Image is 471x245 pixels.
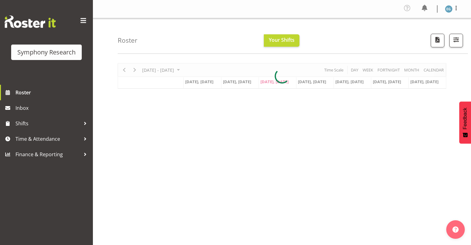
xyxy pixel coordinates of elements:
[15,150,81,159] span: Finance & Reporting
[15,88,90,97] span: Roster
[269,37,294,43] span: Your Shifts
[17,48,76,57] div: Symphony Research
[452,226,459,233] img: help-xxl-2.png
[449,34,463,47] button: Filter Shifts
[15,134,81,144] span: Time & Attendance
[15,119,81,128] span: Shifts
[118,37,137,44] h4: Roster
[5,15,56,28] img: Rosterit website logo
[431,34,444,47] button: Download a PDF of the roster according to the set date range.
[459,101,471,144] button: Feedback - Show survey
[15,103,90,113] span: Inbox
[264,34,299,47] button: Your Shifts
[462,108,468,129] span: Feedback
[445,5,452,13] img: evelyn-gray1866.jpg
